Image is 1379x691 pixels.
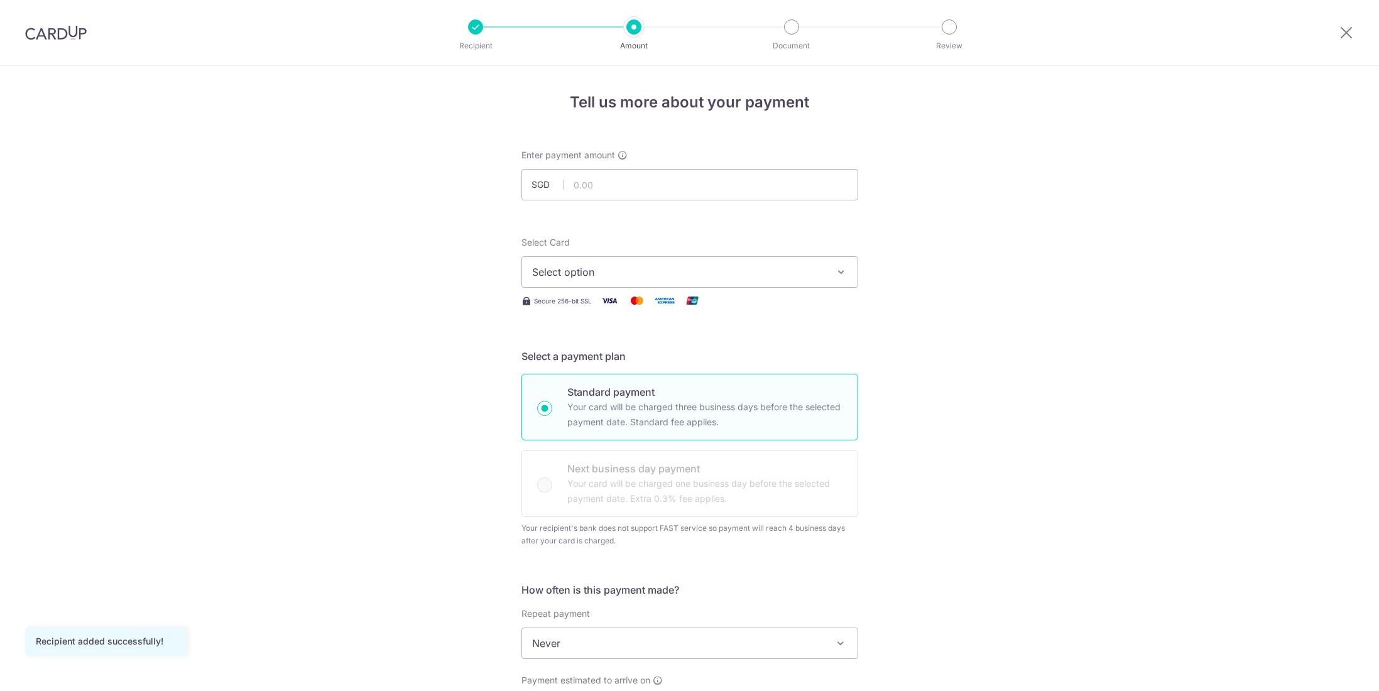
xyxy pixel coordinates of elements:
[745,40,838,52] p: Document
[680,293,705,308] img: Union Pay
[521,349,858,364] h5: Select a payment plan
[567,384,842,400] p: Standard payment
[522,628,858,658] span: Never
[429,40,522,52] p: Recipient
[597,293,622,308] img: Visa
[652,293,677,308] img: American Express
[532,264,825,280] span: Select option
[521,256,858,288] button: Select option
[521,91,858,114] h4: Tell us more about your payment
[903,40,996,52] p: Review
[521,522,858,547] div: Your recipient's bank does not support FAST service so payment will reach 4 business days after y...
[36,635,175,648] div: Recipient added successfully!
[521,582,858,597] h5: How often is this payment made?
[587,40,680,52] p: Amount
[521,674,650,687] span: Payment estimated to arrive on
[521,607,590,620] label: Repeat payment
[624,293,650,308] img: Mastercard
[534,296,592,306] span: Secure 256-bit SSL
[531,178,564,191] span: SGD
[25,25,87,40] img: CardUp
[521,169,858,200] input: 0.00
[567,400,842,430] p: Your card will be charged three business days before the selected payment date. Standard fee appl...
[521,237,570,248] span: translation missing: en.payables.payment_networks.credit_card.summary.labels.select_card
[521,149,615,161] span: Enter payment amount
[521,628,858,659] span: Never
